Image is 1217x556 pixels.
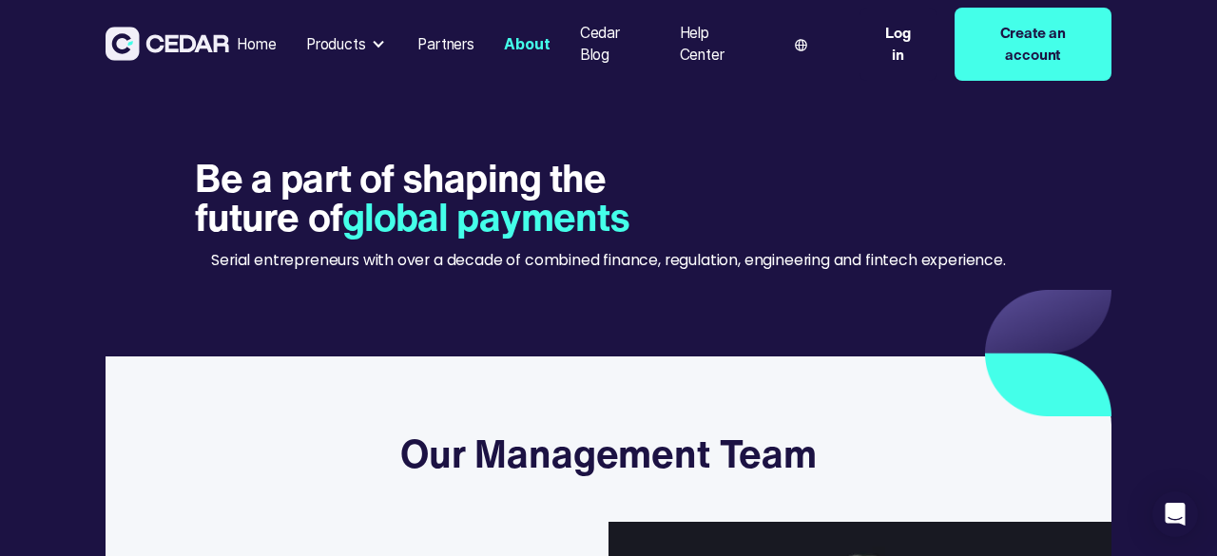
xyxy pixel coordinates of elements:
[1152,491,1198,537] div: Open Intercom Messenger
[237,33,276,56] div: Home
[342,188,630,245] span: global payments
[411,24,482,66] a: Partners
[879,22,918,67] div: Log in
[955,8,1111,81] a: Create an account
[306,33,366,56] div: Products
[211,249,1005,272] p: Serial entrepreneurs with over a decade of combined finance, regulation, engineering and fintech ...
[504,33,550,56] div: About
[195,159,691,236] h1: Be a part of shaping the future of
[229,24,283,66] a: Home
[672,12,762,76] a: Help Center
[400,431,817,477] h3: Our Management Team
[580,22,650,67] div: Cedar Blog
[795,39,806,50] img: world icon
[496,24,557,66] a: About
[572,12,657,76] a: Cedar Blog
[680,22,754,67] div: Help Center
[299,26,396,63] div: Products
[417,33,474,56] div: Partners
[860,8,937,81] a: Log in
